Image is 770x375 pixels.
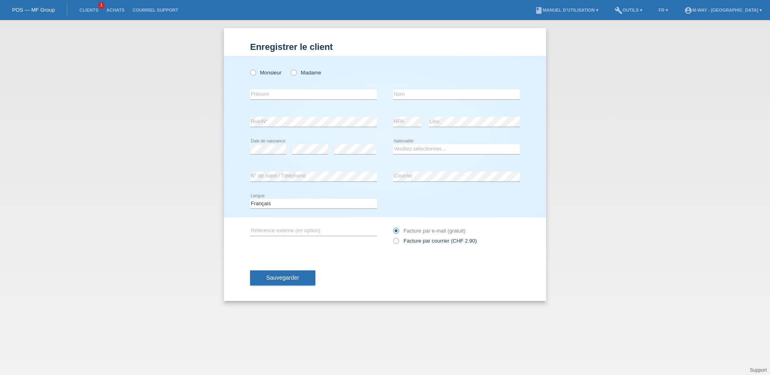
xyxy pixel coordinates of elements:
[531,8,602,12] a: bookManuel d’utilisation ▾
[250,42,520,52] h1: Enregistrer le client
[654,8,672,12] a: FR ▾
[750,367,767,373] a: Support
[102,8,128,12] a: Achats
[250,70,255,75] input: Monsieur
[611,8,646,12] a: buildOutils ▾
[615,6,623,14] i: build
[684,6,692,14] i: account_circle
[393,238,398,248] input: Facture par courrier (CHF 2.90)
[291,70,321,76] label: Madame
[98,2,105,9] span: 1
[75,8,102,12] a: Clients
[393,228,466,234] label: Facture par e-mail (gratuit)
[250,70,282,76] label: Monsieur
[250,270,315,286] button: Sauvegarder
[128,8,182,12] a: Courriel Support
[266,274,299,281] span: Sauvegarder
[393,228,398,238] input: Facture par e-mail (gratuit)
[393,238,477,244] label: Facture par courrier (CHF 2.90)
[12,7,55,13] a: POS — MF Group
[291,70,296,75] input: Madame
[680,8,766,12] a: account_circlem-way - [GEOGRAPHIC_DATA] ▾
[535,6,543,14] i: book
